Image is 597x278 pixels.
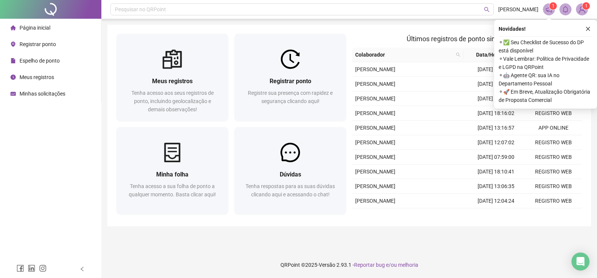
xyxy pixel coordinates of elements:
footer: QRPoint © 2025 - 2.93.1 - [101,252,597,278]
span: home [11,25,16,30]
a: DúvidasTenha respostas para as suas dúvidas clicando aqui e acessando o chat! [234,127,346,214]
span: Novidades ! [499,25,526,33]
span: ⚬ 🤖 Agente QR: sua IA no Departamento Pessoal [499,71,592,88]
span: bell [562,6,569,13]
td: REGISTRO WEB [525,164,582,179]
span: file [11,58,16,63]
span: 1 [585,3,588,9]
a: Meus registrosTenha acesso aos seus registros de ponto, incluindo geolocalização e demais observa... [116,34,228,121]
sup: Atualize o seu contato no menu Meus Dados [582,2,590,10]
a: Registrar pontoRegistre sua presença com rapidez e segurança clicando aqui! [234,34,346,121]
td: REGISTRO WEB [525,135,582,150]
span: Tenha respostas para as suas dúvidas clicando aqui e acessando o chat! [246,183,335,197]
span: Versão [319,262,335,268]
span: Tenha acesso a sua folha de ponto a qualquer momento. Basta clicar aqui! [129,183,216,197]
span: Minhas solicitações [20,91,65,97]
span: [PERSON_NAME] [355,139,395,145]
td: [DATE] 13:16:57 [467,121,525,135]
td: REGISTRO WEB [525,179,582,194]
span: Registrar ponto [270,78,311,85]
span: search [484,7,490,12]
span: Tenha acesso aos seus registros de ponto, incluindo geolocalização e demais observações! [131,90,214,112]
td: REGISTRO WEB [525,106,582,121]
span: [PERSON_NAME] [355,81,395,87]
td: [DATE] 08:01:04 [467,91,525,106]
span: Registrar ponto [20,41,56,47]
span: [PERSON_NAME] [355,110,395,116]
span: search [454,49,462,60]
td: [DATE] 12:03:36 [467,77,525,91]
span: Meus registros [152,78,193,85]
span: [PERSON_NAME] [355,66,395,72]
span: left [80,266,85,272]
span: ⚬ Vale Lembrar: Política de Privacidade e LGPD na QRPoint [499,55,592,71]
span: [PERSON_NAME] [355,198,395,204]
span: Minha folha [156,171,188,178]
img: 79805 [576,4,588,15]
span: Reportar bug e/ou melhoria [354,262,418,268]
div: Open Intercom Messenger [571,253,589,271]
span: ⚬ 🚀 Em Breve, Atualização Obrigatória de Proposta Comercial [499,88,592,104]
span: Página inicial [20,25,50,31]
span: Meus registros [20,74,54,80]
td: REGISTRO WEB [525,208,582,223]
td: [DATE] 12:07:02 [467,135,525,150]
span: clock-circle [11,75,16,80]
td: [DATE] 08:03:12 [467,208,525,223]
span: Colaborador [355,51,453,59]
td: [DATE] 18:10:41 [467,164,525,179]
td: [DATE] 13:06:35 [467,179,525,194]
td: [DATE] 18:16:02 [467,106,525,121]
sup: 1 [549,2,557,10]
th: Data/Hora [463,48,519,62]
span: notification [546,6,552,13]
span: facebook [17,265,24,272]
span: Dúvidas [280,171,301,178]
td: APP ONLINE [525,121,582,135]
span: Registre sua presença com rapidez e segurança clicando aqui! [248,90,333,104]
span: [PERSON_NAME] [355,169,395,175]
a: Minha folhaTenha acesso a sua folha de ponto a qualquer momento. Basta clicar aqui! [116,127,228,214]
span: Data/Hora [466,51,510,59]
span: [PERSON_NAME] [355,125,395,131]
span: [PERSON_NAME] [498,5,538,13]
td: REGISTRO WEB [525,150,582,164]
span: environment [11,42,16,47]
td: REGISTRO WEB [525,194,582,208]
td: [DATE] 13:09:52 [467,62,525,77]
span: [PERSON_NAME] [355,96,395,102]
span: search [456,52,460,57]
span: Espelho de ponto [20,58,60,64]
td: [DATE] 12:04:24 [467,194,525,208]
span: close [585,26,591,31]
span: schedule [11,91,16,96]
td: [DATE] 07:59:00 [467,150,525,164]
span: [PERSON_NAME] [355,154,395,160]
span: 1 [552,3,555,9]
span: ⚬ ✅ Seu Checklist de Sucesso do DP está disponível [499,38,592,55]
span: instagram [39,265,47,272]
span: linkedin [28,265,35,272]
span: Últimos registros de ponto sincronizados [407,35,528,43]
span: [PERSON_NAME] [355,183,395,189]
